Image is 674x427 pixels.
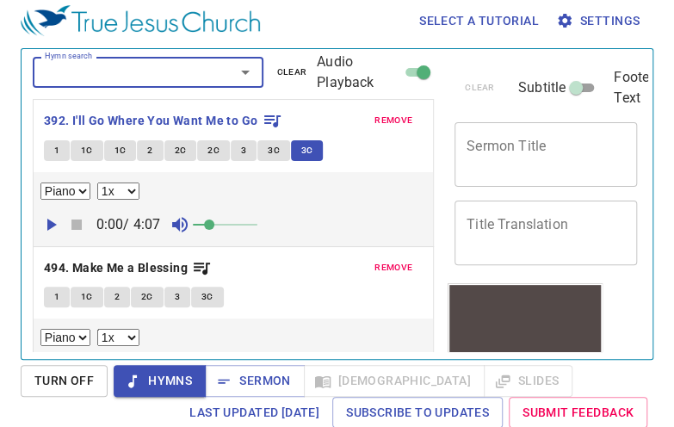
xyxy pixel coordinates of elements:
button: 3 [231,140,257,161]
b: 392. I'll Go Where You Want Me to Go [44,110,257,132]
span: Footer Text [614,67,653,108]
span: Subscribe to Updates [346,402,489,424]
span: Sermon [219,370,290,392]
button: Select a tutorial [412,5,546,37]
span: 2C [175,143,187,158]
span: 3C [201,289,213,305]
img: True Jesus Church [21,5,260,36]
span: Submit Feedback [523,402,634,424]
span: Hymns [127,370,192,392]
span: Audio Playback [317,52,399,93]
b: 494. Make Me a Blessing [44,257,188,279]
button: 1C [104,140,137,161]
button: remove [364,257,423,278]
span: 3 [175,289,180,305]
button: Sermon [205,365,304,397]
span: 1 [54,289,59,305]
button: remove [364,110,423,131]
button: 2C [164,140,197,161]
select: Playback Rate [97,183,139,200]
button: 2 [137,140,163,161]
button: clear [267,62,318,83]
button: Hymns [114,365,206,397]
span: clear [277,65,307,80]
span: remove [374,260,412,275]
button: Turn Off [21,365,108,397]
button: 494. Make Me a Blessing [44,257,213,279]
span: 2 [147,143,152,158]
span: Turn Off [34,370,94,392]
span: 1C [81,289,93,305]
button: 1 [44,140,70,161]
span: 1C [81,143,93,158]
button: 3C [291,140,324,161]
button: Settings [553,5,646,37]
select: Playback Rate [97,329,139,346]
button: 3C [191,287,224,307]
span: Last updated [DATE] [189,402,319,424]
button: 3C [257,140,290,161]
button: 1 [44,287,70,307]
button: 392. I'll Go Where You Want Me to Go [44,110,282,132]
span: 1 [54,143,59,158]
span: 1C [114,143,127,158]
span: 3 [241,143,246,158]
button: 1C [71,287,103,307]
span: remove [374,113,412,128]
span: 2C [141,289,153,305]
button: Open [233,60,257,84]
p: 0:00 / 4:07 [90,214,168,235]
iframe: from-child [448,283,603,412]
span: Subtitle [518,77,566,98]
select: Select Track [40,183,90,200]
select: Select Track [40,329,90,346]
button: 2 [104,287,130,307]
span: 3C [268,143,280,158]
span: Settings [560,10,640,32]
span: 2 [114,289,120,305]
button: 2C [131,287,164,307]
span: 3C [301,143,313,158]
button: 2C [197,140,230,161]
span: 2C [207,143,220,158]
button: 3 [164,287,190,307]
span: Select a tutorial [419,10,539,32]
button: 1C [71,140,103,161]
